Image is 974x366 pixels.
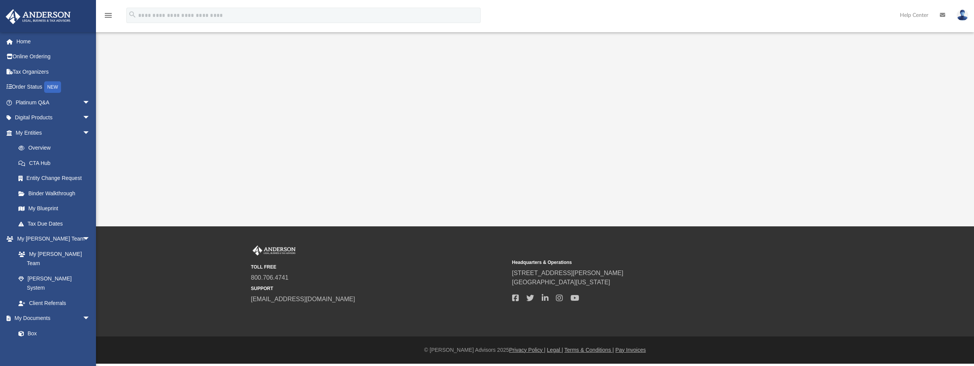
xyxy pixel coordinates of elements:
[5,64,102,79] a: Tax Organizers
[251,246,297,256] img: Anderson Advisors Platinum Portal
[11,295,98,311] a: Client Referrals
[251,285,507,292] small: SUPPORT
[83,95,98,110] span: arrow_drop_down
[11,326,94,341] a: Box
[104,11,113,20] i: menu
[11,171,102,186] a: Entity Change Request
[104,15,113,20] a: menu
[547,347,563,353] a: Legal |
[5,110,102,125] a: Digital Productsarrow_drop_down
[11,140,102,156] a: Overview
[5,79,102,95] a: Order StatusNEW
[5,95,102,110] a: Platinum Q&Aarrow_drop_down
[83,231,98,247] span: arrow_drop_down
[11,246,94,271] a: My [PERSON_NAME] Team
[5,311,98,326] a: My Documentsarrow_drop_down
[83,311,98,326] span: arrow_drop_down
[11,201,98,216] a: My Blueprint
[3,9,73,24] img: Anderson Advisors Platinum Portal
[11,186,102,201] a: Binder Walkthrough
[96,346,974,354] div: © [PERSON_NAME] Advisors 2025
[509,347,546,353] a: Privacy Policy |
[251,264,507,270] small: TOLL FREE
[11,155,102,171] a: CTA Hub
[5,49,102,64] a: Online Ordering
[512,270,623,276] a: [STREET_ADDRESS][PERSON_NAME]
[11,271,98,295] a: [PERSON_NAME] System
[5,34,102,49] a: Home
[44,81,61,93] div: NEW
[83,110,98,126] span: arrow_drop_down
[11,216,102,231] a: Tax Due Dates
[512,259,768,266] small: Headquarters & Operations
[128,10,137,19] i: search
[5,125,102,140] a: My Entitiesarrow_drop_down
[251,296,355,302] a: [EMAIL_ADDRESS][DOMAIN_NAME]
[615,347,646,353] a: Pay Invoices
[564,347,614,353] a: Terms & Conditions |
[5,231,98,247] a: My [PERSON_NAME] Teamarrow_drop_down
[83,125,98,141] span: arrow_drop_down
[957,10,968,21] img: User Pic
[251,274,289,281] a: 800.706.4741
[512,279,610,285] a: [GEOGRAPHIC_DATA][US_STATE]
